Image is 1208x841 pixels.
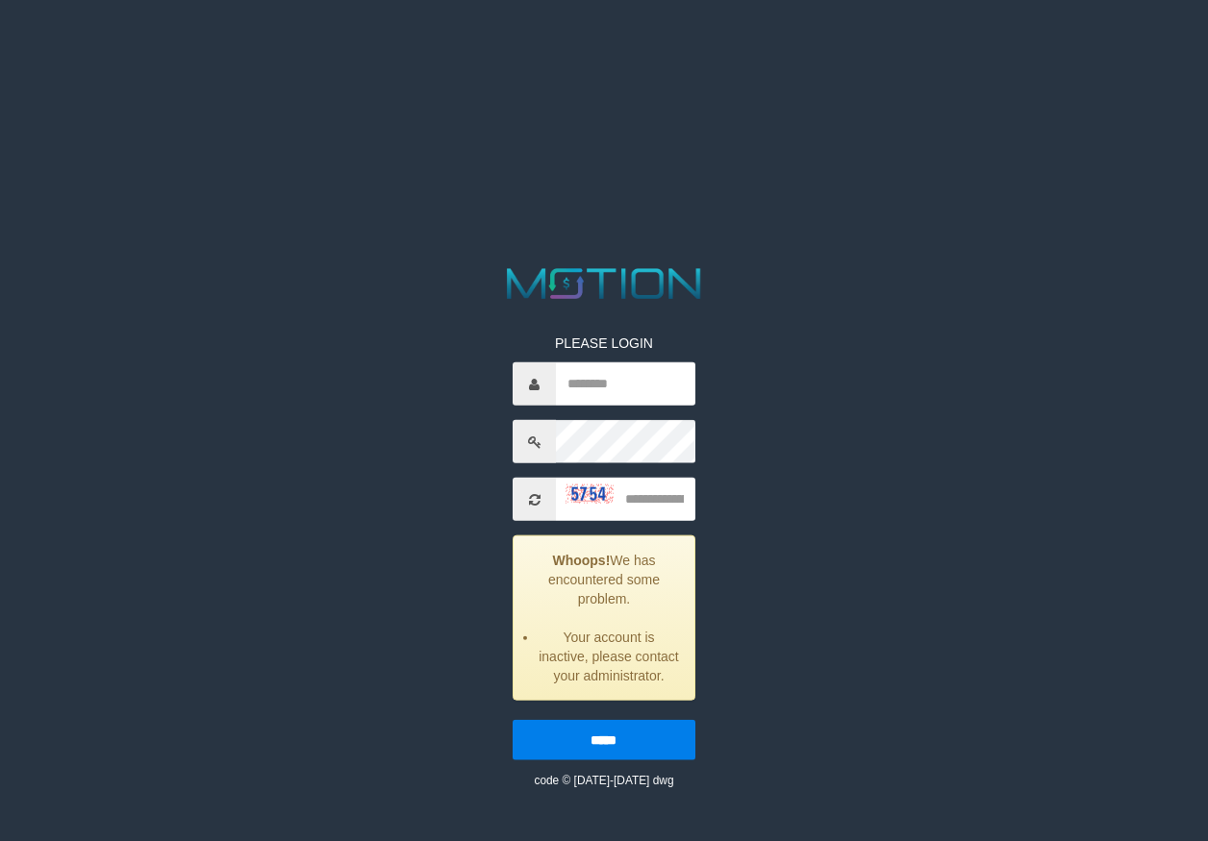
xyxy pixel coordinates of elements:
img: MOTION_logo.png [498,263,710,305]
p: PLEASE LOGIN [513,334,694,353]
strong: Whoops! [552,553,610,568]
li: Your account is inactive, please contact your administrator. [538,628,679,685]
small: code © [DATE]-[DATE] dwg [534,774,673,787]
img: captcha [566,483,614,503]
div: We has encountered some problem. [513,535,694,701]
